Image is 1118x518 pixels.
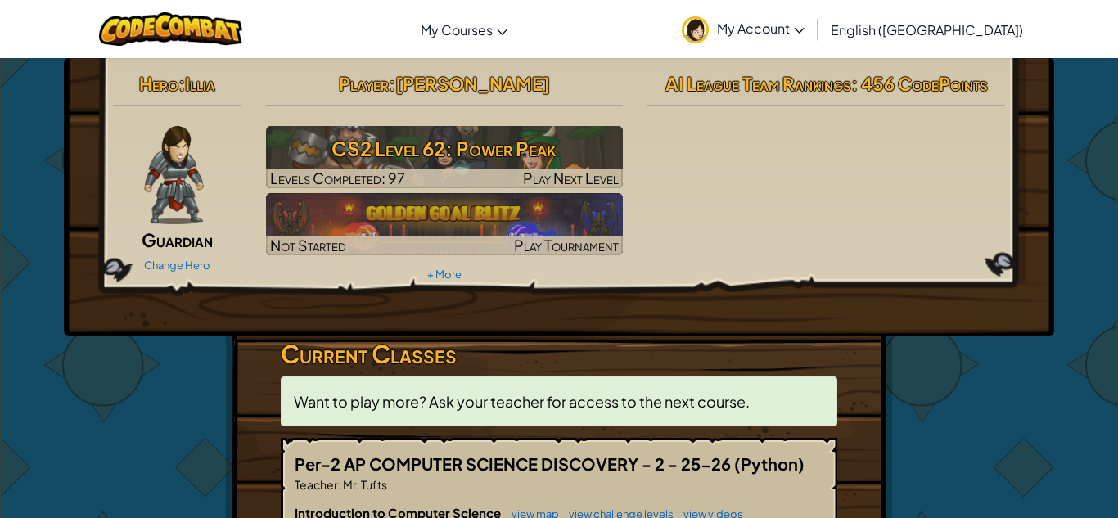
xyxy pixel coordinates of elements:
[395,72,550,95] span: [PERSON_NAME]
[674,3,813,55] a: My Account
[341,477,387,492] span: Mr. Tufts
[851,72,988,95] span: : 456 CodePoints
[266,193,624,255] img: Golden Goal
[139,72,178,95] span: Hero
[185,72,215,95] span: Illia
[266,126,624,188] img: CS2 Level 62: Power Peak
[389,72,395,95] span: :
[294,392,750,411] span: Want to play more? Ask your teacher for access to the next course.
[823,7,1031,52] a: English ([GEOGRAPHIC_DATA])
[717,20,805,37] span: My Account
[523,169,619,187] span: Play Next Level
[144,126,204,224] img: guardian-pose.png
[266,130,624,167] h3: CS2 Level 62: Power Peak
[665,72,851,95] span: AI League Team Rankings
[338,477,341,492] span: :
[412,7,516,52] a: My Courses
[427,268,462,281] a: + More
[99,12,242,46] img: CodeCombat logo
[682,16,709,43] img: avatar
[266,126,624,188] a: Play Next Level
[421,21,493,38] span: My Courses
[266,193,624,255] a: Not StartedPlay Tournament
[270,169,405,187] span: Levels Completed: 97
[295,477,338,492] span: Teacher
[281,336,837,372] h3: Current Classes
[295,453,734,474] span: Per-2 AP COMPUTER SCIENCE DISCOVERY - 2 - 25-26
[734,453,805,474] span: (Python)
[831,21,1023,38] span: English ([GEOGRAPHIC_DATA])
[178,72,185,95] span: :
[142,228,213,251] span: Guardian
[144,259,210,272] a: Change Hero
[514,236,619,254] span: Play Tournament
[339,72,389,95] span: Player
[270,236,346,254] span: Not Started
